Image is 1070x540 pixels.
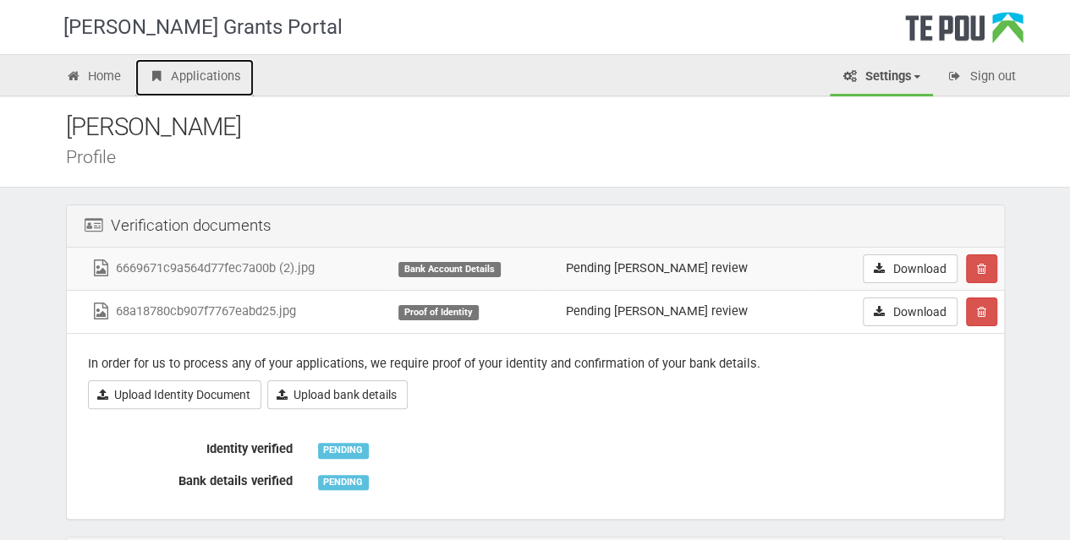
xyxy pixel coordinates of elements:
[863,297,958,326] a: Download
[66,109,1030,145] div: [PERSON_NAME]
[88,380,261,409] a: Upload Identity Document
[559,290,812,333] td: Pending [PERSON_NAME] review
[318,475,369,490] div: PENDING
[559,248,812,291] td: Pending [PERSON_NAME] review
[905,12,1023,54] div: Te Pou Logo
[53,59,134,96] a: Home
[66,148,1030,166] div: Profile
[67,205,1004,248] div: Verification documents
[398,262,500,277] div: Bank Account Details
[935,59,1029,96] a: Sign out
[135,59,254,96] a: Applications
[318,443,369,458] div: PENDING
[830,59,933,96] a: Settings
[75,434,305,458] label: Identity verified
[91,303,296,319] a: 68a18780cb907f7767eabd25.jpg
[75,466,305,490] label: Bank details verified
[91,260,315,275] a: 6669671c9a564d77fec7a00b (2).jpg
[398,305,478,320] div: Proof of Identity
[88,355,983,373] p: In order for us to process any of your applications, we require proof of your identity and confir...
[267,380,408,409] a: Upload bank details
[863,254,958,283] a: Download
